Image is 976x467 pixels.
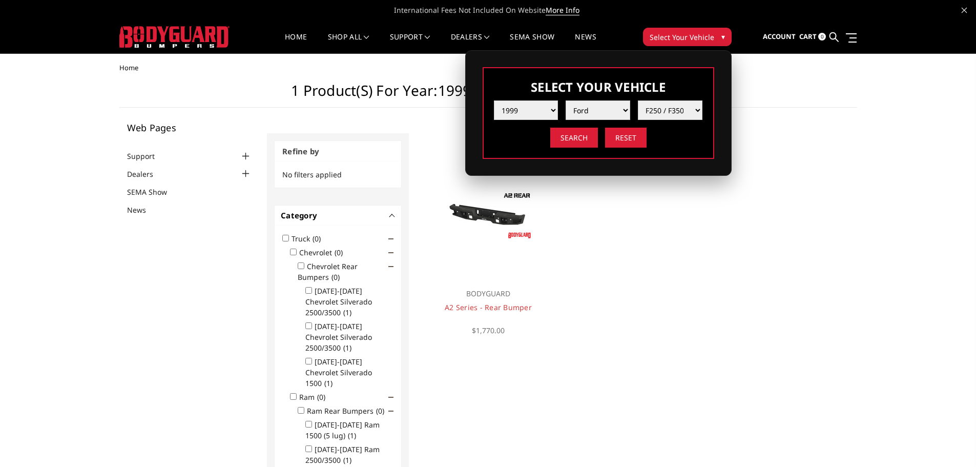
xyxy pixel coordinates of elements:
span: (0) [331,272,340,282]
label: Chevrolet Rear Bumpers [298,261,358,282]
a: Cart 0 [799,23,826,51]
label: Ram Rear Bumpers [307,406,390,416]
span: (1) [324,378,333,388]
select: Please select the value from list. [494,100,558,120]
button: Select Your Vehicle [643,28,732,46]
span: (1) [343,455,351,465]
input: Reset [605,128,647,148]
a: SEMA Show [127,187,180,197]
a: News [575,33,596,53]
a: Dealers [127,169,166,179]
a: Account [763,23,796,51]
a: shop all [328,33,369,53]
a: Dealers [451,33,490,53]
a: Support [390,33,430,53]
label: [DATE]-[DATE] Ram 2500/3500 [305,444,380,465]
a: A2 Series - Rear Bumper [445,302,532,312]
h1: 1 Product(s) for Year:1999, Make:Ford, Model:F250 / F350 [119,82,857,108]
a: News [127,205,159,215]
span: $1,770.00 [472,326,505,335]
span: Cart [799,32,817,41]
iframe: Chat Widget [925,418,976,467]
span: (1) [343,308,351,317]
span: Click to show/hide children [388,409,393,414]
a: More Info [546,5,579,15]
span: (0) [317,392,325,402]
span: Home [119,63,138,72]
span: (0) [376,406,384,416]
span: Click to show/hide children [388,236,393,241]
select: Please select the value from list. [566,100,630,120]
span: (0) [313,234,321,243]
span: No filters applied [282,170,342,179]
label: Ram [299,392,331,402]
span: (0) [335,248,343,257]
a: Support [127,151,168,161]
h3: Select Your Vehicle [494,78,703,95]
input: Search [550,128,598,148]
span: Click to show/hide children [388,250,393,255]
p: BODYGUARD [437,288,539,300]
label: [DATE]-[DATE] Ram 1500 (5 lug) [305,420,380,440]
label: Chevrolet [299,248,349,257]
span: Account [763,32,796,41]
a: SEMA Show [510,33,554,53]
span: ▾ [721,31,725,42]
label: [DATE]-[DATE] Chevrolet Silverado 1500 [305,357,372,388]
span: (1) [348,431,356,440]
span: Click to show/hide children [388,395,393,400]
a: Home [285,33,307,53]
label: Truck [292,234,327,243]
h5: Web Pages [127,123,252,132]
button: - [390,213,395,218]
h4: Category [281,210,395,221]
label: [DATE]-[DATE] Chevrolet Silverado 2500/3500 [305,286,372,317]
span: 0 [818,33,826,40]
label: [DATE]-[DATE] Chevrolet Silverado 2500/3500 [305,321,372,353]
span: Select Your Vehicle [650,32,714,43]
img: BODYGUARD BUMPERS [119,26,230,48]
span: Click to show/hide children [388,264,393,269]
h3: Refine by [275,141,401,162]
span: (1) [343,343,351,353]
